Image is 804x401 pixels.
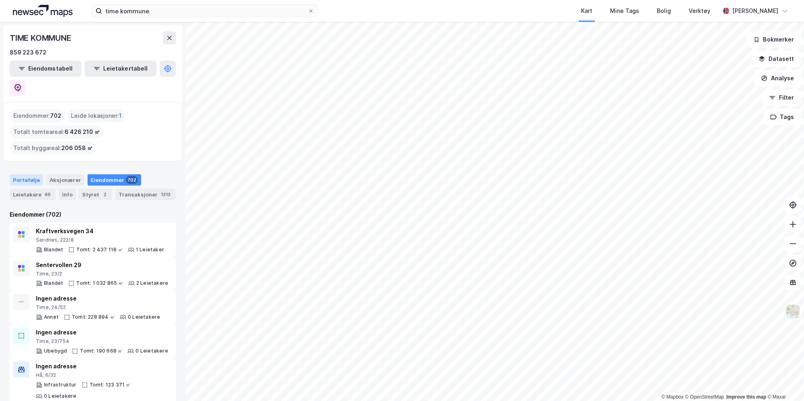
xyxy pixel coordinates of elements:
div: Hå, 6/32 [36,372,172,378]
div: Tomt: 2 437 118 ㎡ [76,246,123,253]
div: Portefølje [10,174,43,186]
div: Ingen adresse [36,294,160,303]
span: 6 426 210 ㎡ [65,127,100,137]
div: Annet [44,314,59,320]
div: Eiendommer (702) [10,210,176,219]
div: 0 Leietakere [44,393,76,399]
div: 0 Leietakere [128,314,160,320]
div: Eiendommer [87,174,141,186]
div: Time, 23/2 [36,271,168,277]
div: [PERSON_NAME] [732,6,778,16]
div: Kart [581,6,592,16]
div: Verktøy [689,6,710,16]
div: Tomt: 228 894 ㎡ [72,314,115,320]
div: Leietakere [10,189,56,200]
div: Totalt tomteareal : [10,125,103,138]
span: 1 [119,111,122,121]
a: OpenStreetMap [685,394,724,400]
button: Eiendomstabell [10,61,81,77]
div: Kontrollprogram for chat [764,362,804,401]
div: Ingen adresse [36,361,172,371]
button: Bokmerker [746,31,801,48]
div: Blandet [44,280,63,286]
button: Datasett [752,51,801,67]
div: 2 Leietakere [136,280,168,286]
div: Sandnes, 222/8 [36,237,164,243]
span: 206 058 ㎡ [61,143,93,153]
div: Tomt: 123 371 ㎡ [90,382,131,388]
button: Leietakertabell [85,61,156,77]
div: Infrastruktur [44,382,77,388]
div: Sentervollen 29 [36,260,168,270]
span: 702 [50,111,61,121]
div: TIME KOMMUNE [10,31,73,44]
button: Filter [762,90,801,106]
div: Eiendommer : [10,109,65,122]
div: 1313 [159,190,172,198]
div: Ingen adresse [36,328,168,337]
div: Totalt byggareal : [10,142,96,155]
div: 2 [101,190,109,198]
div: Mine Tags [610,6,639,16]
div: 702 [126,176,138,184]
div: Kraftverksvegen 34 [36,226,164,236]
img: Z [785,304,800,319]
div: 859 223 672 [10,48,46,57]
div: Leide lokasjoner : [68,109,125,122]
div: Styret [79,189,112,200]
div: Blandet [44,246,63,253]
a: Improve this map [726,394,766,400]
iframe: Chat Widget [764,362,804,401]
a: Mapbox [661,394,683,400]
div: Time, 23/754 [36,338,168,345]
div: Aksjonærer [46,174,84,186]
div: Bolig [657,6,671,16]
div: 86 [43,190,52,198]
img: logo.a4113a55bc3d86da70a041830d287a7e.svg [13,5,73,17]
div: Tomt: 190 668 ㎡ [80,348,123,354]
div: 1 Leietaker [136,246,164,253]
div: Transaksjoner [115,189,175,200]
div: Ubebygd [44,348,67,354]
div: 0 Leietakere [135,348,168,354]
div: Time, 24/52 [36,304,160,311]
div: Info [59,189,76,200]
input: Søk på adresse, matrikkel, gårdeiere, leietakere eller personer [102,5,308,17]
div: Tomt: 1 032 865 ㎡ [76,280,123,286]
button: Analyse [754,70,801,86]
button: Tags [763,109,801,125]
